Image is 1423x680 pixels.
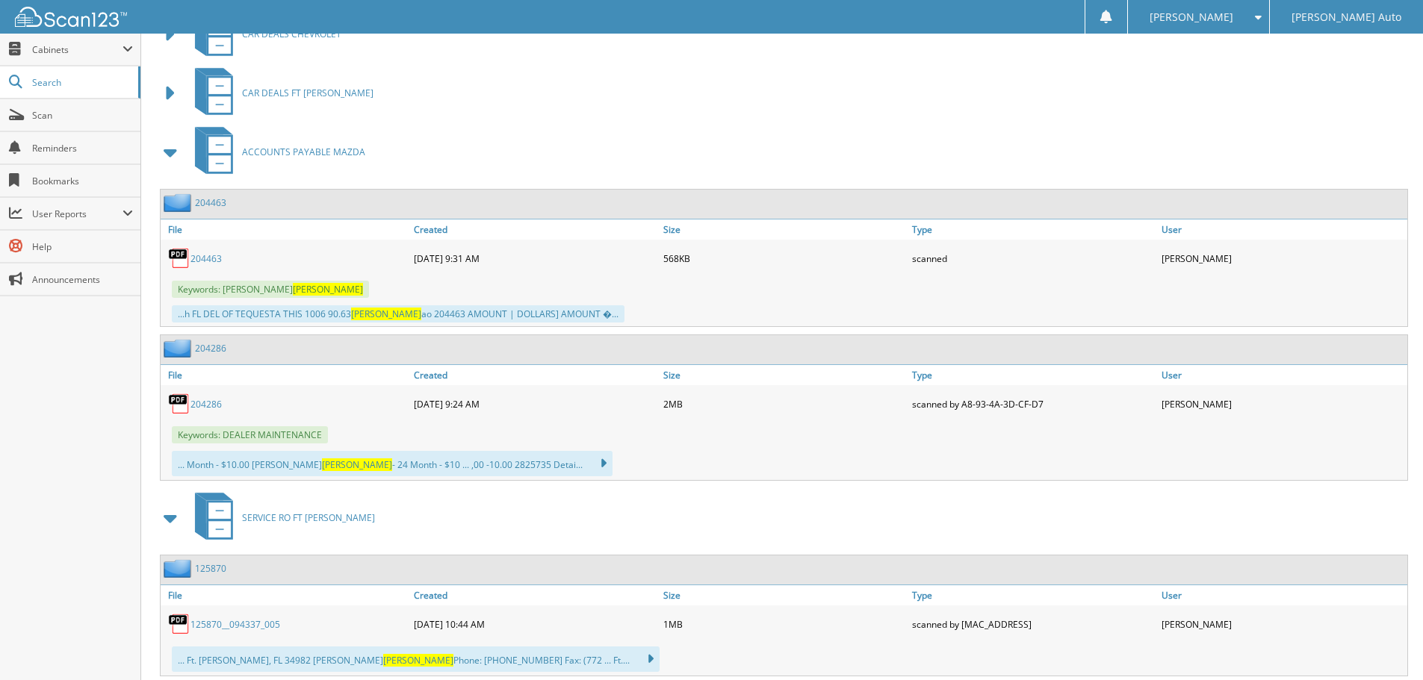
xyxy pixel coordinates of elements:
[242,511,375,524] span: SERVICE RO FT [PERSON_NAME]
[1158,609,1407,639] div: [PERSON_NAME]
[186,4,341,63] a: CAR DEALS CHEVROLET
[660,243,909,273] div: 568KB
[660,585,909,605] a: Size
[908,585,1158,605] a: Type
[164,339,195,358] img: folder2.png
[168,247,190,269] img: PDF.png
[186,63,373,122] a: CAR DEALS FT [PERSON_NAME]
[908,243,1158,273] div: scanned
[15,7,127,27] img: scan123-logo-white.svg
[164,193,195,212] img: folder2.png
[195,196,226,209] a: 204463
[172,451,613,476] div: ... Month - $10.00 [PERSON_NAME] - 24 Month - $10 ... ,00 -10.00 2825735 Detai...
[293,283,363,296] span: [PERSON_NAME]
[32,273,133,286] span: Announcements
[190,618,280,631] a: 125870__094337_005
[410,585,660,605] a: Created
[410,365,660,385] a: Created
[242,146,365,158] span: ACCOUNTS PAYABLE MAZDA
[186,122,365,181] a: ACCOUNTS PAYABLE MAZDA
[32,175,133,187] span: Bookmarks
[168,613,190,635] img: PDF.png
[242,87,373,99] span: CAR DEALS FT [PERSON_NAME]
[1292,13,1401,22] span: [PERSON_NAME] Auto
[660,219,909,240] a: Size
[195,342,226,355] a: 204286
[32,43,123,56] span: Cabinets
[161,365,410,385] a: File
[322,458,392,471] span: [PERSON_NAME]
[908,389,1158,419] div: scanned by A8-93-4A-3D-CF-D7
[164,559,195,578] img: folder2.png
[190,398,222,411] a: 204286
[908,609,1158,639] div: scanned by [MAC_ADDRESS]
[351,308,421,320] span: [PERSON_NAME]
[410,609,660,639] div: [DATE] 10:44 AM
[908,219,1158,240] a: Type
[1150,13,1233,22] span: [PERSON_NAME]
[908,365,1158,385] a: Type
[410,389,660,419] div: [DATE] 9:24 AM
[172,426,328,443] span: Keywords: DEALER MAINTENANCE
[1158,365,1407,385] a: User
[410,219,660,240] a: Created
[32,142,133,155] span: Reminders
[1348,608,1423,680] iframe: Chat Widget
[660,389,909,419] div: 2MB
[172,646,660,672] div: ... Ft. [PERSON_NAME], FL 34982 [PERSON_NAME] Phone: [PHONE_NUMBER] Fax: (772 ... Ft....
[383,654,453,667] span: [PERSON_NAME]
[660,609,909,639] div: 1MB
[161,585,410,605] a: File
[410,243,660,273] div: [DATE] 9:31 AM
[1158,585,1407,605] a: User
[242,28,341,40] span: CAR DEALS CHEVROLET
[190,252,222,265] a: 204463
[186,488,375,547] a: SERVICE RO FT [PERSON_NAME]
[172,305,624,322] div: ...h FL DEL OF TEQUESTA THIS 1006 90.63 ao 204463 AMOUNT | DOLLARS] AMOUNT �...
[32,208,123,220] span: User Reports
[1158,243,1407,273] div: [PERSON_NAME]
[195,562,226,575] a: 125870
[32,240,133,253] span: Help
[172,281,369,298] span: Keywords: [PERSON_NAME]
[161,219,410,240] a: File
[32,76,131,89] span: Search
[168,393,190,415] img: PDF.png
[32,109,133,122] span: Scan
[1158,389,1407,419] div: [PERSON_NAME]
[660,365,909,385] a: Size
[1158,219,1407,240] a: User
